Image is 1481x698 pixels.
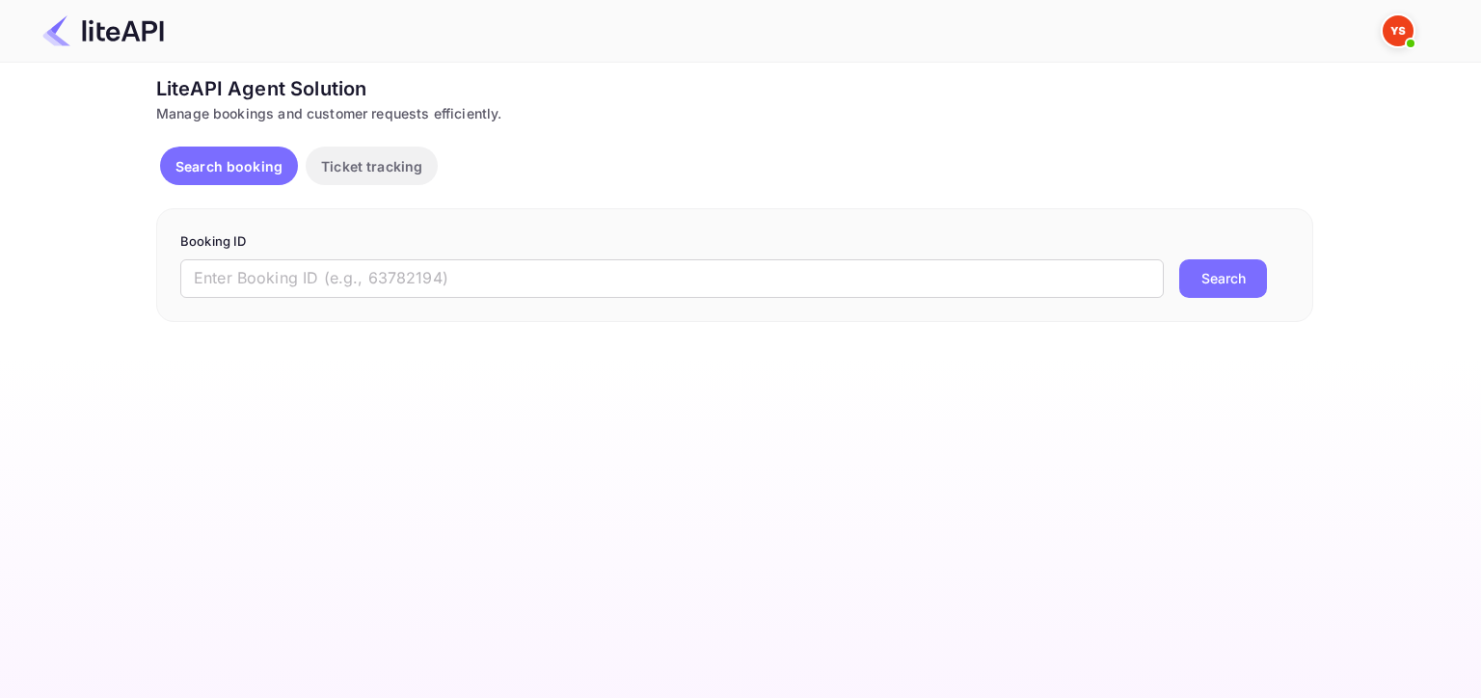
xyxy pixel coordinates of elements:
div: LiteAPI Agent Solution [156,74,1313,103]
input: Enter Booking ID (e.g., 63782194) [180,259,1164,298]
p: Ticket tracking [321,156,422,176]
img: LiteAPI Logo [42,15,164,46]
div: Manage bookings and customer requests efficiently. [156,103,1313,123]
p: Search booking [175,156,283,176]
img: Yandex Support [1383,15,1414,46]
button: Search [1179,259,1267,298]
p: Booking ID [180,232,1289,252]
